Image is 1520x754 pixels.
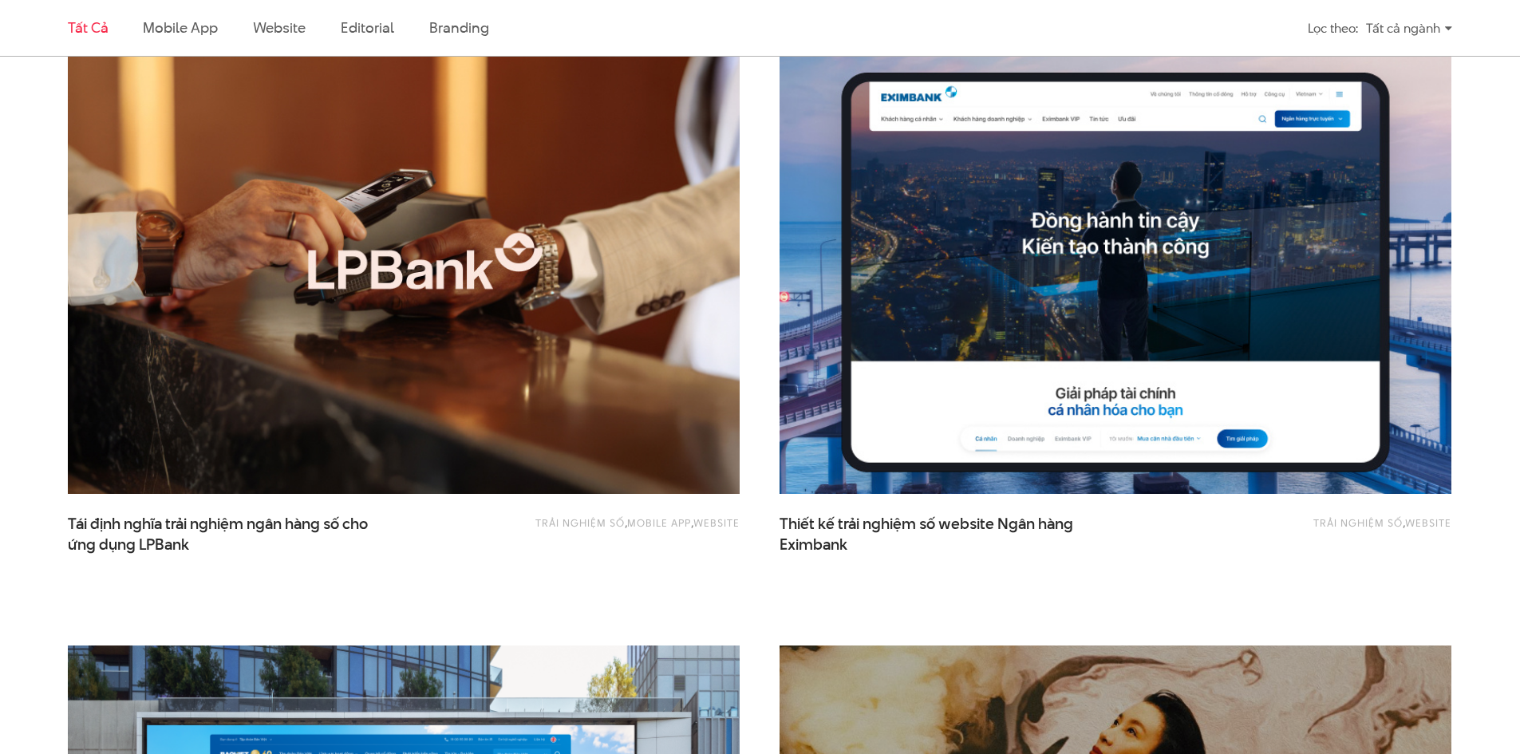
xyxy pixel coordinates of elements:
a: Website [1405,515,1451,530]
a: Mobile app [143,18,217,38]
a: Tái định nghĩa trải nghiệm ngân hàng số choứng dụng LPBank [68,514,387,554]
a: Website [253,18,306,38]
div: , , [471,514,740,546]
div: Tất cả ngành [1366,14,1452,42]
a: Website [693,515,740,530]
span: ứng dụng LPBank [68,535,189,555]
div: , [1182,514,1451,546]
a: Mobile app [627,515,691,530]
span: Thiết kế trải nghiệm số website Ngân hàng [780,514,1099,554]
span: Eximbank [780,535,847,555]
span: Tái định nghĩa trải nghiệm ngân hàng số cho [68,514,387,554]
a: Tất cả [68,18,108,38]
a: Editorial [341,18,394,38]
img: LPBank Thumb [68,44,740,494]
a: Trải nghiệm số [1313,515,1403,530]
a: Thiết kế trải nghiệm số website Ngân hàngEximbank [780,514,1099,554]
div: Lọc theo: [1308,14,1358,42]
a: Trải nghiệm số [535,515,625,530]
a: Branding [429,18,488,38]
img: Eximbank Website Portal [746,22,1485,517]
